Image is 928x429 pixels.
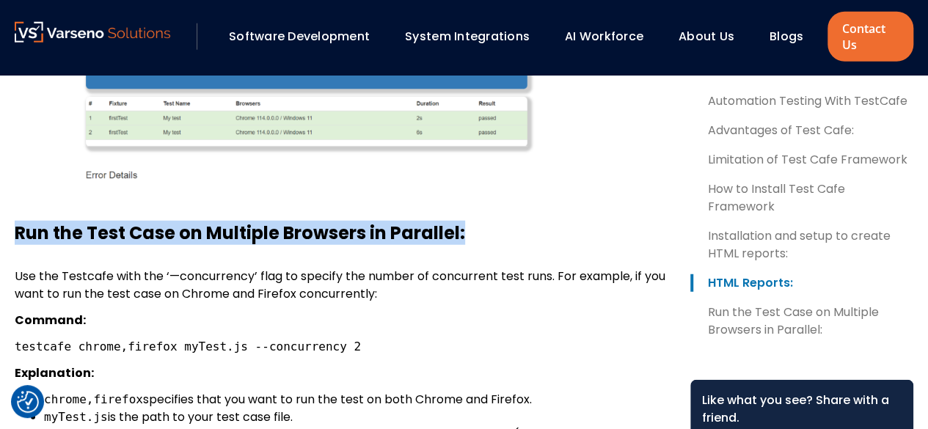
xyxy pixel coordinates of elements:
code: testcafe chrome,firefox myTest.js --concurrency 2 [15,340,361,353]
a: Limitation of Test Cafe Framework [690,151,913,169]
div: Blogs [762,24,824,49]
button: Cookie Settings [17,391,39,413]
a: Run the Test Case on Multiple Browsers in Parallel: [690,304,913,339]
strong: Command: [15,312,86,329]
a: Software Development [229,28,370,45]
a: Automation Testing With TestCafe [690,92,913,110]
div: About Us [671,24,755,49]
div: Like what you see? Share with a friend. [702,392,902,427]
p: Use the Testcafe with the ‘—concurrency’ flag to specify the number of concurrent test runs. For ... [15,268,667,303]
div: AI Workforce [558,24,664,49]
code: chrome,firefox [44,392,143,406]
div: System Integrations [398,24,550,49]
a: Varseno Solutions – Product Engineering & IT Services [15,22,170,51]
a: System Integrations [405,28,530,45]
img: Revisit consent button [17,391,39,413]
img: Varseno Solutions – Product Engineering & IT Services [15,22,170,43]
strong: Explanation: [15,364,94,381]
a: Blogs [770,28,803,45]
div: Software Development [222,24,390,49]
a: Installation and setup to create HTML reports: [690,227,913,263]
a: Advantages of Test Cafe: [690,122,913,139]
li: specifies that you want to run the test on both Chrome and Firefox. [44,391,667,408]
a: Contact Us [827,12,913,62]
a: How to Install Test Cafe Framework [690,180,913,216]
code: myTest.js [44,410,108,424]
a: About Us [679,28,734,45]
h3: Run the Test Case on Multiple Browsers in Parallel: [15,222,667,244]
li: is the path to your test case file. [44,408,667,426]
a: AI Workforce [565,28,643,45]
a: HTML Reports: [690,274,913,292]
